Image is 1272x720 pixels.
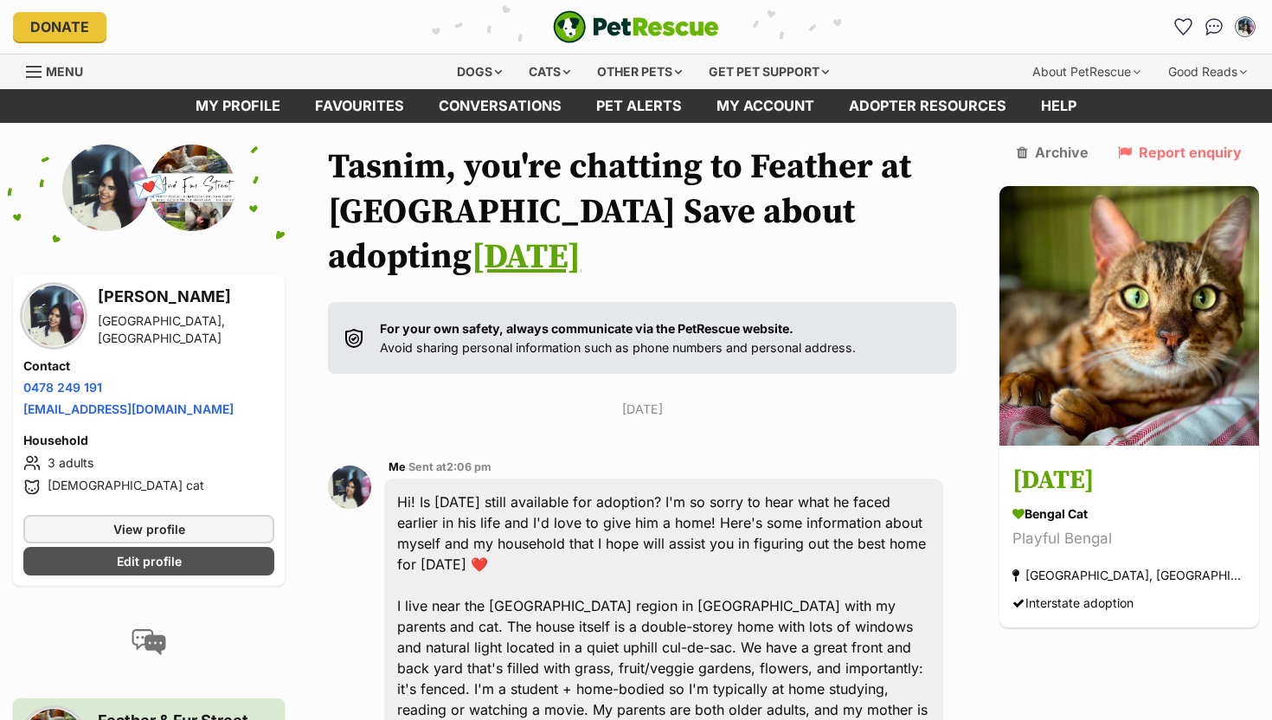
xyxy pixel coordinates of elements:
[23,402,234,416] a: [EMAIL_ADDRESS][DOMAIN_NAME]
[298,89,421,123] a: Favourites
[579,89,699,123] a: Pet alerts
[1012,563,1246,587] div: [GEOGRAPHIC_DATA], [GEOGRAPHIC_DATA]
[1231,13,1259,41] button: My account
[23,477,274,498] li: [DEMOGRAPHIC_DATA] cat
[585,55,694,89] div: Other pets
[1024,89,1094,123] a: Help
[23,547,274,575] a: Edit profile
[1156,55,1259,89] div: Good Reads
[23,286,84,346] img: Tasnim Uddin profile pic
[62,145,149,231] img: Tasnim Uddin profile pic
[553,10,719,43] img: logo-e224e6f780fb5917bec1dbf3a21bbac754714ae5b6737aabdf751b685950b380.svg
[23,357,274,375] h4: Contact
[132,629,166,655] img: conversation-icon-4a6f8262b818ee0b60e3300018af0b2d0b884aa5de6e9bcb8d3d4eeb1a70a7c4.svg
[98,285,274,309] h3: [PERSON_NAME]
[149,145,235,231] img: Feather And Fur Street Save profile pic
[1169,13,1259,41] ul: Account quick links
[1237,18,1254,35] img: Tasnim Uddin profile pic
[130,169,169,206] span: 💌
[697,55,841,89] div: Get pet support
[23,380,102,395] a: 0478 249 191
[328,145,956,280] h1: Tasnim, you're chatting to Feather at [GEOGRAPHIC_DATA] Save about adopting
[23,432,274,449] h4: Household
[832,89,1024,123] a: Adopter resources
[23,453,274,473] li: 3 adults
[1200,13,1228,41] a: Conversations
[1020,55,1153,89] div: About PetRescue
[13,12,106,42] a: Donate
[113,520,185,538] span: View profile
[1012,527,1246,550] div: Playful Bengal
[1012,591,1134,614] div: Interstate adoption
[408,460,491,473] span: Sent at
[389,460,406,473] span: Me
[328,466,371,509] img: Tasnim Uddin profile pic
[421,89,579,123] a: conversations
[1169,13,1197,41] a: Favourites
[328,400,956,418] p: [DATE]
[1012,505,1246,523] div: Bengal Cat
[117,552,182,570] span: Edit profile
[23,515,274,543] a: View profile
[380,319,856,357] p: Avoid sharing personal information such as phone numbers and personal address.
[26,55,95,86] a: Menu
[98,312,274,347] div: [GEOGRAPHIC_DATA], [GEOGRAPHIC_DATA]
[999,186,1259,446] img: Raja
[1205,18,1224,35] img: chat-41dd97257d64d25036548639549fe6c8038ab92f7586957e7f3b1b290dea8141.svg
[1017,145,1089,160] a: Archive
[999,448,1259,627] a: [DATE] Bengal Cat Playful Bengal [GEOGRAPHIC_DATA], [GEOGRAPHIC_DATA] Interstate adoption
[445,55,514,89] div: Dogs
[380,321,793,336] strong: For your own safety, always communicate via the PetRescue website.
[1012,461,1246,500] h3: [DATE]
[472,235,581,279] a: [DATE]
[46,64,83,79] span: Menu
[517,55,582,89] div: Cats
[699,89,832,123] a: My account
[446,460,491,473] span: 2:06 pm
[1118,145,1242,160] a: Report enquiry
[178,89,298,123] a: My profile
[553,10,719,43] a: PetRescue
